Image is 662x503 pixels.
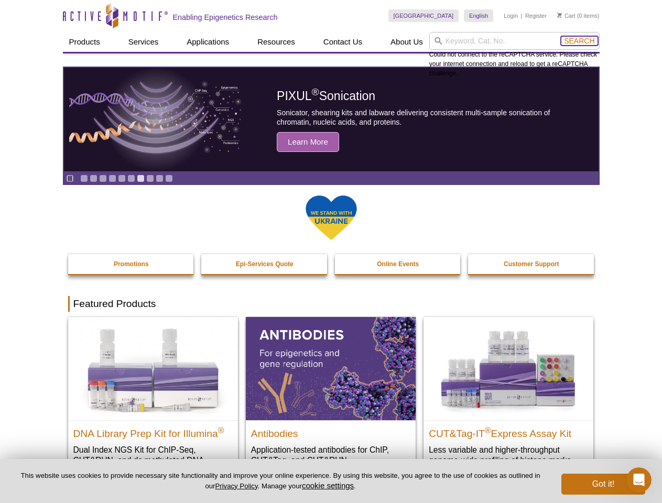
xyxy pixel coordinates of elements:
a: Customer Support [468,254,595,274]
a: Applications [180,32,235,52]
h2: Featured Products [68,296,594,312]
img: Your Cart [557,13,562,18]
a: Services [122,32,165,52]
span: Learn More [277,132,339,152]
li: (0 items) [557,9,600,22]
a: Go to slide 4 [108,174,116,182]
a: Login [504,12,518,19]
img: We Stand With Ukraine [305,194,357,241]
a: Go to slide 3 [99,174,107,182]
a: Go to slide 5 [118,174,126,182]
a: Cart [557,12,576,19]
sup: ® [485,425,491,434]
a: Go to slide 1 [80,174,88,182]
button: Search [561,36,598,46]
a: CUT&Tag-IT® Express Assay Kit CUT&Tag-IT®Express Assay Kit Less variable and higher-throughput ge... [424,317,593,476]
a: Go to slide 9 [156,174,164,182]
h2: CUT&Tag-IT Express Assay Kit [429,423,588,439]
p: Sonicator, shearing kits and labware delivering consistent multi-sample sonication of chromatin, ... [277,108,574,127]
button: cookie settings [302,481,354,490]
a: Go to slide 2 [90,174,97,182]
img: DNA Library Prep Kit for Illumina [68,317,238,420]
strong: Epi-Services Quote [236,260,294,268]
a: Contact Us [317,32,368,52]
a: PIXUL sonication PIXUL®Sonication Sonicator, shearing kits and labware delivering consistent mult... [64,68,599,171]
article: PIXUL Sonication [64,68,599,171]
strong: Promotions [114,260,149,268]
sup: ® [218,425,224,434]
button: Got it! [561,474,645,495]
a: Go to slide 10 [165,174,173,182]
h2: Antibodies [251,423,410,439]
span: Search [564,37,594,45]
a: Promotions [68,254,195,274]
a: Toggle autoplay [66,174,74,182]
img: All Antibodies [246,317,416,420]
a: Epi-Services Quote [201,254,328,274]
h2: DNA Library Prep Kit for Illumina [73,423,233,439]
strong: Customer Support [504,260,559,268]
a: Go to slide 6 [127,174,135,182]
img: CUT&Tag-IT® Express Assay Kit [424,317,593,420]
a: All Antibodies Antibodies Application-tested antibodies for ChIP, CUT&Tag, and CUT&RUN. [246,317,416,476]
li: | [521,9,523,22]
iframe: Intercom live chat [626,467,652,493]
div: Could not connect to the reCAPTCHA service. Please check your internet connection and reload to g... [429,32,600,78]
a: English [464,9,493,22]
a: Online Events [335,254,462,274]
a: [GEOGRAPHIC_DATA] [388,9,459,22]
p: Dual Index NGS Kit for ChIP-Seq, CUT&RUN, and ds methylated DNA assays. [73,444,233,476]
input: Keyword, Cat. No. [429,32,600,50]
sup: ® [312,87,319,98]
a: Go to slide 8 [146,174,154,182]
h2: Enabling Epigenetics Research [173,13,278,22]
p: Application-tested antibodies for ChIP, CUT&Tag, and CUT&RUN. [251,444,410,466]
p: This website uses cookies to provide necessary site functionality and improve your online experie... [17,471,544,491]
a: Register [525,12,547,19]
span: PIXUL Sonication [277,89,375,103]
strong: Online Events [377,260,419,268]
a: DNA Library Prep Kit for Illumina DNA Library Prep Kit for Illumina® Dual Index NGS Kit for ChIP-... [68,317,238,486]
a: Go to slide 7 [137,174,145,182]
a: About Us [384,32,429,52]
a: Resources [251,32,301,52]
a: Products [63,32,106,52]
img: PIXUL sonication [69,67,242,172]
a: Privacy Policy [215,482,257,490]
p: Less variable and higher-throughput genome-wide profiling of histone marks​. [429,444,588,466]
